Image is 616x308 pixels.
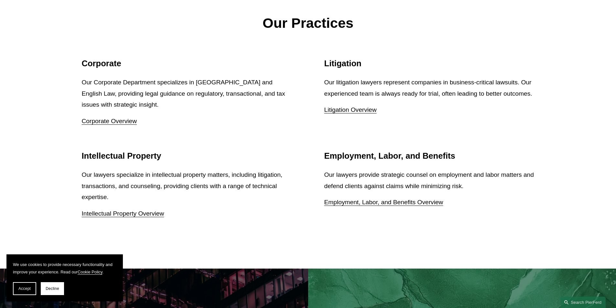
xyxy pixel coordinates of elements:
a: Cookie Policy [78,270,103,274]
h2: Corporate [82,58,292,69]
p: Our lawyers specialize in intellectual property matters, including litigation, transactions, and ... [82,169,292,203]
a: Corporate Overview [82,118,137,124]
p: We use cookies to provide necessary functionality and improve your experience. Read our . [13,261,116,276]
a: Search this site [560,297,606,308]
button: Decline [41,282,64,295]
section: Cookie banner [6,254,123,302]
p: Our lawyers provide strategic counsel on employment and labor matters and defend clients against ... [324,169,535,192]
p: Our litigation lawyers represent companies in business-critical lawsuits. Our experienced team is... [324,77,535,99]
span: Accept [18,286,31,291]
p: Our Corporate Department specializes in [GEOGRAPHIC_DATA] and English Law, providing legal guidan... [82,77,292,111]
button: Accept [13,282,36,295]
p: Our Practices [82,11,535,36]
a: Employment, Labor, and Benefits Overview [324,199,443,206]
h2: Litigation [324,58,535,69]
span: Decline [46,286,59,291]
h2: Intellectual Property [82,151,292,161]
h2: Employment, Labor, and Benefits [324,151,535,161]
a: Litigation Overview [324,106,377,113]
a: Intellectual Property Overview [82,210,164,217]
